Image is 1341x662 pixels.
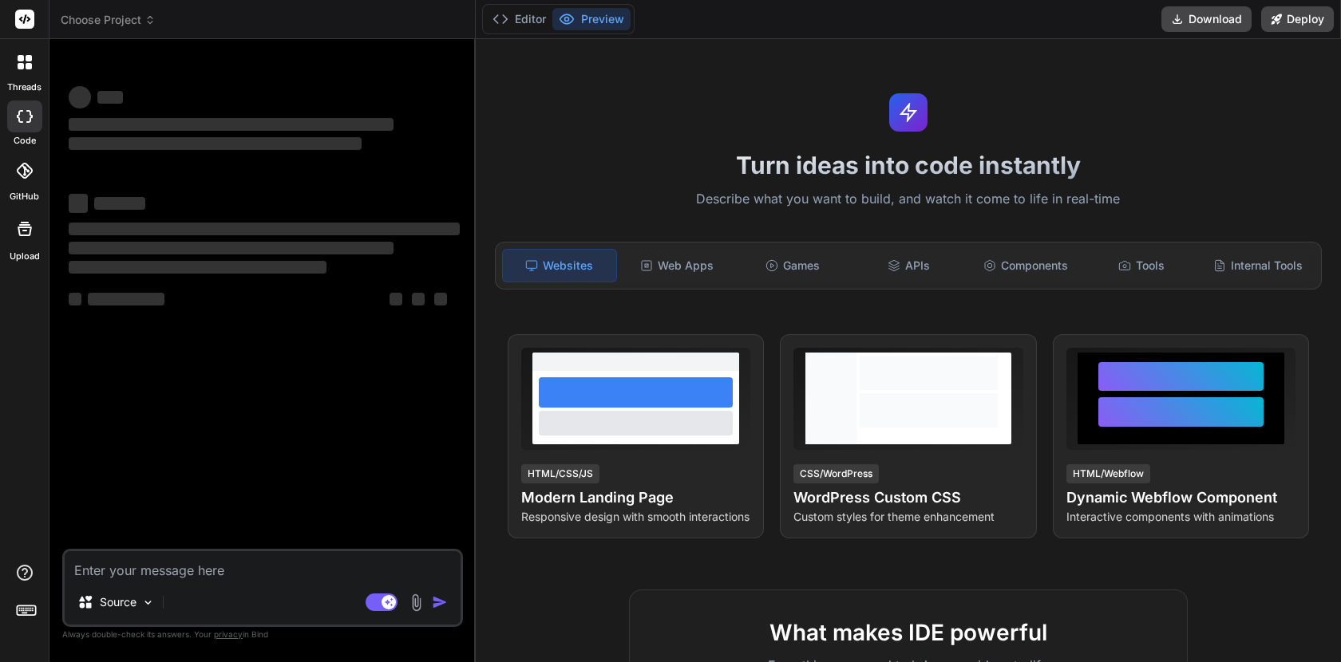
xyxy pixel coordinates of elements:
[214,629,243,639] span: privacy
[69,293,81,305] span: ‌
[141,596,155,609] img: Pick Models
[69,137,362,150] span: ‌
[793,509,1023,525] p: Custom styles for theme enhancement
[97,91,123,104] span: ‌
[793,464,879,483] div: CSS/WordPress
[1066,464,1150,483] div: HTML/Webflow
[14,134,36,148] label: code
[486,8,552,30] button: Editor
[407,593,425,612] img: attachment
[88,293,164,305] span: ‌
[485,151,1331,179] h1: Turn ideas into code instantly
[852,249,966,282] div: APIs
[736,249,849,282] div: Games
[434,293,447,305] span: ‌
[793,487,1023,509] h4: WordPress Custom CSS
[69,242,394,254] span: ‌
[1201,249,1315,282] div: Internal Tools
[432,594,448,610] img: icon
[1066,509,1296,525] p: Interactive components with animations
[69,261,326,274] span: ‌
[502,249,617,282] div: Websites
[94,197,145,210] span: ‌
[1261,6,1334,32] button: Deploy
[620,249,734,282] div: Web Apps
[552,8,631,30] button: Preview
[69,86,91,108] span: ‌
[61,12,156,28] span: Choose Project
[1086,249,1199,282] div: Tools
[10,250,40,263] label: Upload
[521,487,750,509] h4: Modern Landing Page
[412,293,425,305] span: ‌
[62,627,463,642] p: Always double-check its answers. Your in Bind
[390,293,402,305] span: ‌
[1161,6,1252,32] button: Download
[69,194,88,213] span: ‌
[521,509,750,525] p: Responsive design with smooth interactions
[1066,487,1296,509] h4: Dynamic Webflow Component
[969,249,1082,282] div: Components
[100,594,136,610] p: Source
[69,118,394,131] span: ‌
[10,190,39,203] label: GitHub
[7,81,42,94] label: threads
[521,464,599,483] div: HTML/CSS/JS
[69,223,460,235] span: ‌
[655,616,1161,649] h2: What makes IDE powerful
[485,189,1331,210] p: Describe what you want to build, and watch it come to life in real-time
